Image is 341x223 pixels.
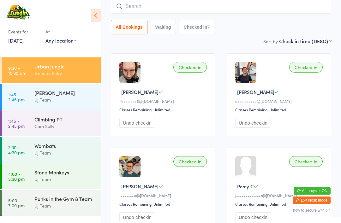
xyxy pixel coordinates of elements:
[235,118,271,128] button: Undo checkin
[235,62,256,83] img: image1742107685.png
[179,20,215,34] button: Checked in7
[121,89,159,95] span: [PERSON_NAME]
[237,89,274,95] span: [PERSON_NAME]
[34,176,95,183] div: UJ Team
[119,62,141,83] img: image1666523586.png
[289,156,323,167] div: Checked in
[235,201,325,207] div: Classes Remaining: Unlimited
[2,190,101,216] a: 5:00 -7:00 pmPunks in the Gym & TeamUJ Team
[235,193,325,198] div: J•••••••••••••t@[DOMAIN_NAME]
[34,169,95,176] div: Stone Monkeys
[34,195,95,202] div: Punks in the Gym & Team
[8,26,39,37] div: Events for
[6,5,30,20] img: Urban Jungle Indoor Rock Climbing
[8,65,26,75] time: 9:30 - 10:30 pm
[34,123,95,130] div: Cam Sully
[235,212,271,222] button: Undo checkin
[119,201,209,207] div: Classes Remaining: Unlimited
[8,171,25,181] time: 4:00 - 5:30 pm
[151,20,176,34] button: Waiting
[34,89,95,96] div: [PERSON_NAME]
[34,116,95,123] div: Climbing PT
[119,107,209,112] div: Classes Remaining: Unlimited
[173,62,207,73] div: Checked in
[34,70,95,77] div: General Entry
[2,57,101,83] a: 9:30 -10:30 pmUrban JungleGeneral Entry
[289,62,323,73] div: Checked in
[2,137,101,163] a: 3:30 -4:30 pmWombatsUJ Team
[235,98,325,104] div: d•••••••••e@[DOMAIN_NAME]
[2,163,101,189] a: 4:00 -5:30 pmStone MonkeysUJ Team
[263,38,278,44] label: Sort by
[294,187,331,195] button: Auto-cycle: ON
[119,156,141,177] img: image1740221411.png
[8,37,24,44] a: [DATE]
[34,63,95,70] div: Urban Jungle
[8,92,25,102] time: 1:45 - 2:45 pm
[34,202,95,209] div: UJ Team
[237,183,254,190] span: Remy C
[207,25,210,30] div: 7
[2,110,101,136] a: 1:45 -2:45 pmClimbing PTCam Sully
[235,107,325,112] div: Classes Remaining: Unlimited
[2,84,101,110] a: 1:45 -2:45 pm[PERSON_NAME]UJ Team
[119,118,155,128] button: Undo checkin
[45,37,77,44] div: Any location
[173,156,207,167] div: Checked in
[34,142,95,149] div: Wombats
[34,96,95,103] div: UJ Team
[34,149,95,156] div: UJ Team
[293,197,331,204] button: Exit kiosk mode
[293,208,331,213] button: how to secure with pin
[111,20,147,34] button: All Bookings
[279,38,331,44] div: Check in time (DESC)
[119,98,209,104] div: R••••••••5@[DOMAIN_NAME]
[119,193,209,198] div: 1•••••••0@[DOMAIN_NAME]
[45,26,77,37] div: At
[8,198,25,208] time: 5:00 - 7:00 pm
[8,145,25,155] time: 3:30 - 4:30 pm
[8,118,25,128] time: 1:45 - 2:45 pm
[119,212,155,222] button: Undo checkin
[121,183,159,190] span: [PERSON_NAME]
